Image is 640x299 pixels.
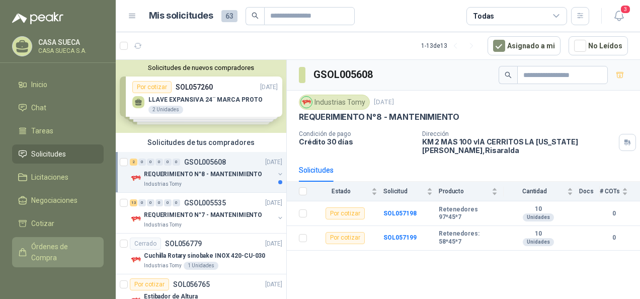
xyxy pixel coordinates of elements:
div: 0 [173,199,180,206]
h1: Mis solicitudes [149,9,213,23]
img: Company Logo [130,254,142,266]
span: 3 [620,5,631,14]
a: Tareas [12,121,104,140]
p: [DATE] [265,198,282,208]
b: Retenedores: 58*45*7 [439,230,498,246]
p: Industrias Tomy [144,262,182,270]
p: [DATE] [265,239,282,249]
span: Tareas [31,125,53,136]
th: # COTs [600,182,640,201]
div: 13 [130,199,137,206]
div: 0 [147,159,154,166]
p: CASA SUECA [38,39,101,46]
a: Órdenes de Compra [12,237,104,267]
div: Unidades [523,238,554,246]
a: SOL057198 [383,210,417,217]
p: SOL056765 [173,281,210,288]
span: Inicio [31,79,47,90]
th: Estado [313,182,383,201]
a: Solicitudes [12,144,104,164]
button: Asignado a mi [488,36,561,55]
span: # COTs [600,188,620,195]
div: 0 [147,199,154,206]
a: Remisiones [12,271,104,290]
span: search [505,71,512,79]
span: Estado [313,188,369,195]
a: Inicio [12,75,104,94]
div: Por cotizar [326,232,365,244]
div: 0 [164,159,172,166]
p: [DATE] [374,98,394,107]
div: 0 [173,159,180,166]
div: 0 [138,199,146,206]
h3: GSOL005608 [313,67,374,83]
div: Unidades [523,213,554,221]
a: Negociaciones [12,191,104,210]
span: Solicitudes [31,148,66,160]
p: Crédito 30 días [299,137,414,146]
div: 1 Unidades [184,262,218,270]
span: 63 [221,10,237,22]
span: Producto [439,188,490,195]
p: GSOL005608 [184,159,226,166]
b: 0 [600,233,628,243]
p: [DATE] [265,158,282,167]
span: Cotizar [31,218,54,229]
p: REQUERIMIENTO N°8 - MANTENIMIENTO [299,112,459,122]
div: Cerrado [130,238,161,250]
div: Todas [473,11,494,22]
a: CerradoSOL056779[DATE] Company LogoCuchilla Rotary sinobake INOX 420-CU-030Industrias Tomy1 Unidades [116,234,286,274]
button: 3 [610,7,628,25]
p: REQUERIMIENTO N°8 - MANTENIMIENTO [144,170,262,179]
th: Producto [439,182,504,201]
img: Company Logo [130,213,142,225]
div: 0 [138,159,146,166]
b: Retenedores 97*45*7 [439,206,498,221]
button: No Leídos [569,36,628,55]
a: 2 0 0 0 0 0 GSOL005608[DATE] Company LogoREQUERIMIENTO N°8 - MANTENIMIENTOIndustrias Tomy [130,156,284,188]
div: 0 [155,199,163,206]
span: Chat [31,102,46,113]
b: 10 [504,230,573,238]
b: 0 [600,209,628,218]
div: Industrias Tomy [299,95,370,110]
th: Docs [579,182,600,201]
div: 2 [130,159,137,166]
span: Órdenes de Compra [31,241,94,263]
a: Cotizar [12,214,104,233]
p: SOL056779 [165,240,202,247]
b: 10 [504,205,573,213]
div: 0 [164,199,172,206]
span: Licitaciones [31,172,68,183]
div: 0 [155,159,163,166]
img: Logo peakr [12,12,63,24]
a: Licitaciones [12,168,104,187]
img: Company Logo [130,172,142,184]
div: 1 - 13 de 13 [421,38,479,54]
th: Cantidad [504,182,579,201]
span: search [252,12,259,19]
p: Industrias Tomy [144,180,182,188]
a: 13 0 0 0 0 0 GSOL005535[DATE] Company LogoREQUERIMIENTO N°7 - MANTENIMIENTOIndustrias Tomy [130,197,284,229]
button: Solicitudes de nuevos compradores [120,64,282,71]
span: Solicitud [383,188,425,195]
div: Por cotizar [326,207,365,219]
p: Condición de pago [299,130,414,137]
th: Solicitud [383,182,439,201]
div: Por cotizar [130,278,169,290]
div: Solicitudes de tus compradores [116,133,286,152]
div: Solicitudes [299,165,334,176]
p: GSOL005535 [184,199,226,206]
p: CASA SUECA S.A. [38,48,101,54]
div: Solicitudes de nuevos compradoresPor cotizarSOL057260[DATE] LLAVE EXPANSIVA 24¨ MARCA PROTO2 Unid... [116,60,286,133]
p: Industrias Tomy [144,221,182,229]
a: SOL057199 [383,234,417,241]
img: Company Logo [301,97,312,108]
span: Cantidad [504,188,565,195]
a: Chat [12,98,104,117]
p: REQUERIMIENTO N°7 - MANTENIMIENTO [144,210,262,220]
p: KM 2 MAS 100 vIA CERRITOS LA [US_STATE] [PERSON_NAME] , Risaralda [422,137,615,155]
span: Negociaciones [31,195,77,206]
